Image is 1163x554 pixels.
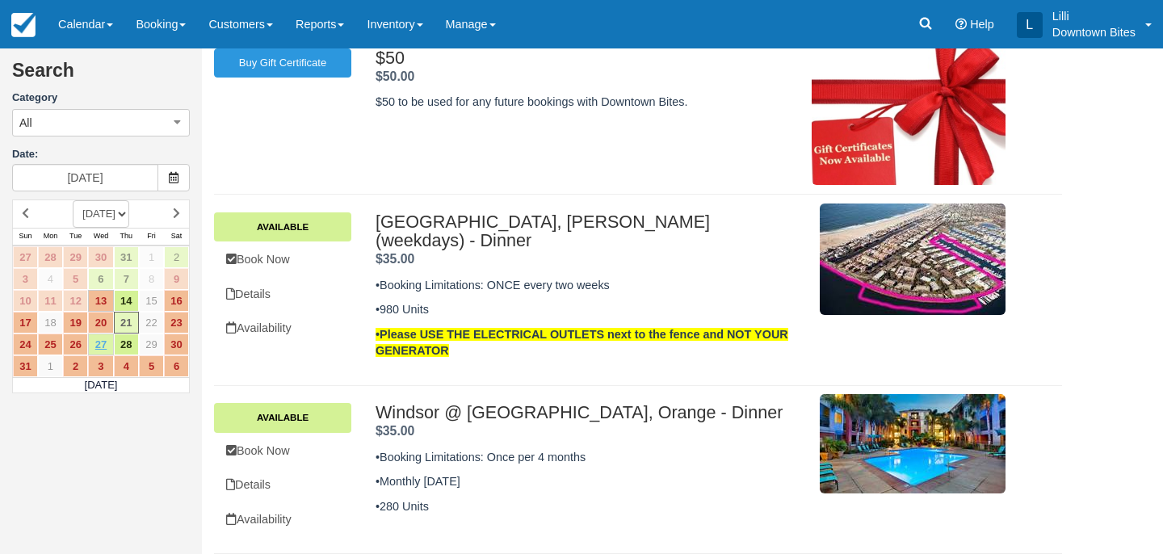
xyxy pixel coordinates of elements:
[13,355,38,377] a: 31
[376,252,414,266] span: $35.00
[12,109,190,136] button: All
[88,290,113,312] a: 13
[820,204,1006,315] img: M797-1
[376,212,796,251] h2: [GEOGRAPHIC_DATA], [PERSON_NAME] (weekdays) - Dinner
[13,312,38,334] a: 17
[13,246,38,268] a: 27
[114,312,139,334] a: 21
[376,424,414,438] span: $35.00
[38,246,63,268] a: 28
[376,403,796,422] h2: Windsor @ [GEOGRAPHIC_DATA], Orange - Dinner
[12,147,190,162] label: Date:
[164,312,189,334] a: 23
[1017,12,1043,38] div: L
[63,246,88,268] a: 29
[214,243,351,276] a: Book Now
[376,473,796,490] p: •Monthly [DATE]
[38,290,63,312] a: 11
[139,228,164,246] th: Fri
[164,290,189,312] a: 16
[38,334,63,355] a: 25
[164,228,189,246] th: Sat
[63,334,88,355] a: 26
[214,434,351,468] a: Book Now
[13,290,38,312] a: 10
[12,90,190,106] label: Category
[38,312,63,334] a: 18
[164,355,189,377] a: 6
[139,268,164,290] a: 8
[139,355,164,377] a: 5
[63,355,88,377] a: 2
[214,403,351,432] a: Available
[139,312,164,334] a: 22
[164,246,189,268] a: 2
[11,13,36,37] img: checkfront-main-nav-mini-logo.png
[376,328,788,358] strong: •
[214,48,351,78] a: Buy Gift Certificate
[13,334,38,355] a: 24
[88,334,113,355] a: 27
[63,290,88,312] a: 12
[164,334,189,355] a: 30
[13,228,38,246] th: Sun
[63,228,88,246] th: Tue
[376,301,796,318] p: •980 Units
[88,312,113,334] a: 20
[114,228,139,246] th: Thu
[88,268,113,290] a: 6
[139,334,164,355] a: 29
[376,94,796,111] p: $50 to be used for any future bookings with Downtown Bites.
[88,355,113,377] a: 3
[214,278,351,311] a: Details
[376,48,796,68] h2: $50
[970,18,994,31] span: Help
[38,355,63,377] a: 1
[139,290,164,312] a: 15
[376,424,414,438] strong: Price: $35
[114,268,139,290] a: 7
[164,268,189,290] a: 9
[38,268,63,290] a: 4
[114,355,139,377] a: 4
[88,246,113,268] a: 30
[812,40,1006,185] img: M67-gc_img
[139,246,164,268] a: 1
[376,252,414,266] strong: Price: $35
[63,312,88,334] a: 19
[88,228,113,246] th: Wed
[114,290,139,312] a: 14
[1052,24,1136,40] p: Downtown Bites
[13,268,38,290] a: 3
[214,212,351,241] a: Available
[114,246,139,268] a: 31
[63,268,88,290] a: 5
[376,277,796,294] p: •Booking Limitations: ONCE every two weeks
[376,69,414,83] strong: Price: $50
[214,312,351,345] a: Availability
[820,394,1006,493] img: M158-1
[376,498,796,515] p: •280 Units
[114,334,139,355] a: 28
[12,61,190,90] h2: Search
[1052,8,1136,24] p: Lilli
[13,377,190,393] td: [DATE]
[214,468,351,502] a: Details
[955,19,967,30] i: Help
[376,328,788,358] strong: Please USE THE ELECTRICAL OUTLETS next to the fence and NOT YOUR GENERATOR
[376,449,796,466] p: •Booking Limitations: Once per 4 months
[214,503,351,536] a: Availability
[38,228,63,246] th: Mon
[19,115,32,131] span: All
